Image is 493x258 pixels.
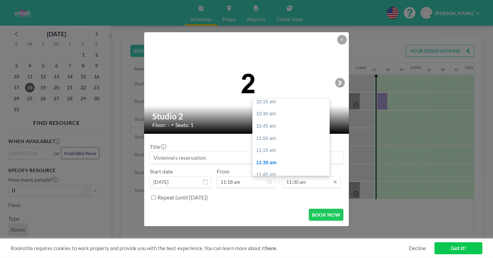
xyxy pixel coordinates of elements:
[253,144,329,157] div: 11:15 am
[253,96,329,108] div: 10:15 am
[253,108,329,120] div: 10:30 am
[152,111,341,121] h2: Studio 2
[217,168,229,175] label: From
[11,245,409,251] span: Roomzilla requires cookies to work properly and provide you with the best experience. You can lea...
[309,209,343,221] button: BOOK NOW
[434,242,482,254] a: Got it!
[150,143,166,150] label: Title
[150,152,343,164] input: Vivienne's reservation
[150,168,173,175] label: Start date
[157,194,208,201] label: Repeat (until [DATE])
[253,120,329,132] div: 10:45 am
[152,121,169,128] span: Floor: -
[265,245,277,251] a: here.
[253,169,329,181] div: 11:45 am
[175,121,193,128] span: Seats: 1
[144,66,350,100] img: 537.png
[253,132,329,145] div: 11:00 am
[253,157,329,169] div: 11:30 am
[171,122,174,127] span: •
[278,170,280,185] span: -
[409,245,426,251] a: Decline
